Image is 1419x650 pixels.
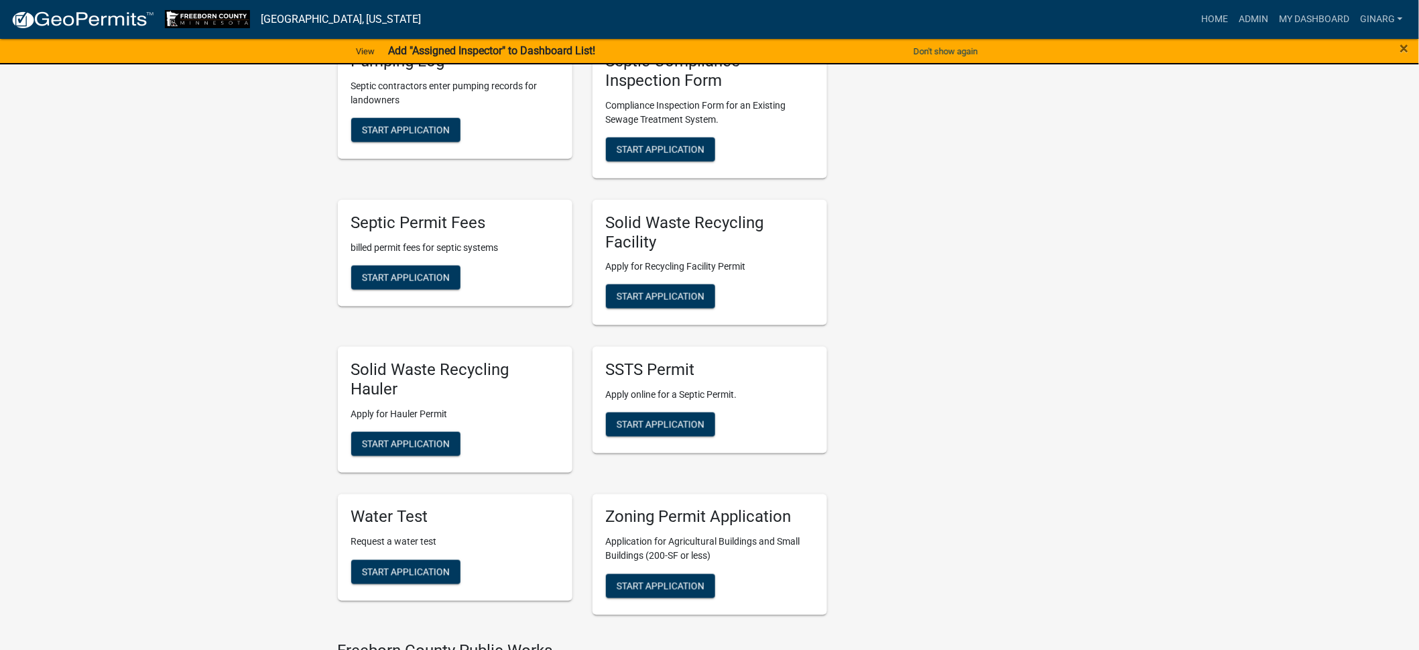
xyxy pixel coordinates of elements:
a: View [351,40,380,62]
p: Application for Agricultural Buildings and Small Buildings (200-SF or less) [606,535,814,563]
a: ginarg [1355,7,1408,32]
p: Apply online for a Septic Permit. [606,388,814,402]
button: Start Application [606,413,715,437]
h5: Zoning Permit Application [606,508,814,527]
a: My Dashboard [1274,7,1355,32]
a: Admin [1233,7,1274,32]
h5: Water Test [351,508,559,527]
button: Start Application [351,266,460,290]
button: Close [1400,40,1409,56]
button: Don't show again [908,40,983,62]
span: Start Application [617,144,704,154]
p: Apply for Hauler Permit [351,407,559,421]
h5: Solid Waste Recycling Hauler [351,360,559,399]
h5: Solid Waste Recycling Facility [606,213,814,252]
span: Start Application [617,419,704,430]
button: Start Application [351,432,460,456]
span: Start Application [362,125,450,136]
h5: SSTS Permit [606,360,814,380]
button: Start Application [606,284,715,309]
p: Septic contractors enter pumping records for landowners [351,79,559,107]
span: Start Application [617,580,704,591]
span: Start Application [362,439,450,449]
p: billed permit fees for septic systems [351,241,559,255]
span: Start Application [362,272,450,282]
button: Start Application [606,138,715,162]
button: Start Application [351,118,460,142]
h5: Septic Permit Fees [351,213,559,233]
p: Request a water test [351,535,559,549]
p: Compliance Inspection Form for an Existing Sewage Treatment System. [606,99,814,127]
span: Start Application [362,566,450,577]
span: × [1400,39,1409,58]
button: Start Application [606,574,715,598]
p: Apply for Recycling Facility Permit [606,260,814,274]
h5: Septic Compliance Inspection Form [606,52,814,91]
img: Freeborn County, Minnesota [165,10,250,28]
button: Start Application [351,560,460,584]
span: Start Application [617,291,704,302]
a: [GEOGRAPHIC_DATA], [US_STATE] [261,8,422,31]
strong: Add "Assigned Inspector" to Dashboard List! [388,44,595,57]
a: Home [1196,7,1233,32]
